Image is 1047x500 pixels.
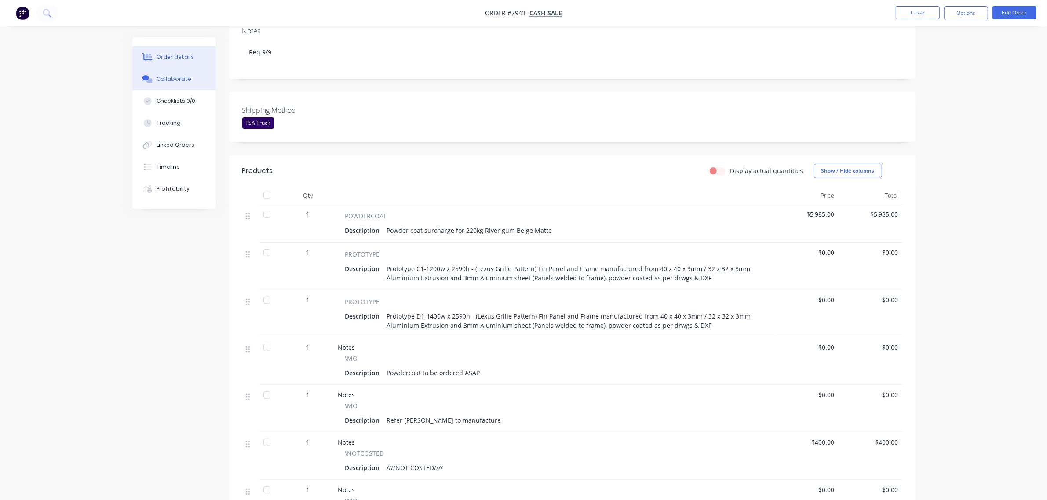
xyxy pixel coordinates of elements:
button: Edit Order [992,6,1036,19]
span: Notes [338,343,355,351]
label: Display actual quantities [730,166,803,175]
button: Options [944,6,988,20]
span: $0.00 [778,295,835,304]
span: $5,985.00 [842,210,898,219]
span: $0.00 [778,485,835,494]
div: Description [345,366,383,379]
div: Checklists 0/0 [157,97,195,105]
span: 1 [306,390,310,399]
div: Req 9/9 [242,39,902,65]
button: Checklists 0/0 [132,90,216,112]
div: Profitability [157,185,190,193]
div: Order details [157,53,194,61]
span: $5,985.00 [778,210,835,219]
img: Factory [16,7,29,20]
button: Collaborate [132,68,216,90]
span: $0.00 [842,390,898,399]
span: $400.00 [778,438,835,447]
div: Refer [PERSON_NAME] to manufacture [383,414,505,427]
button: Linked Orders [132,134,216,156]
span: $400.00 [842,438,898,447]
span: \MO [345,401,358,410]
span: $0.00 [778,343,835,352]
span: $0.00 [778,248,835,257]
div: Notes [242,27,902,35]
span: 1 [306,438,310,447]
span: $0.00 [842,295,898,304]
div: Description [345,414,383,427]
div: Timeline [157,163,180,171]
span: PROTOTYPE [345,250,380,259]
div: Prototype C1-1200w x 2590h - (Lexus Grille Pattern) Fin Panel and Frame manufactured from 40 x 40... [383,262,764,284]
span: Notes [338,486,355,494]
span: $0.00 [842,248,898,257]
div: Description [345,310,383,322]
span: Notes [338,391,355,399]
span: Order #7943 - [485,9,529,18]
div: Powdercoat to be ordered ASAP [383,366,484,379]
span: Notes [338,438,355,446]
label: Shipping Method [242,105,352,116]
button: Close [896,6,940,19]
button: Show / Hide columns [814,164,882,178]
span: $0.00 [842,343,898,352]
div: Description [345,224,383,237]
span: 1 [306,295,310,304]
div: TSA Truck [242,117,274,129]
span: 1 [306,485,310,494]
div: Linked Orders [157,141,194,149]
span: \MO [345,354,358,363]
a: Cash Sale [529,9,562,18]
div: Prototype D1-1400w x 2590h - (Lexus Grille Pattern) Fin Panel and Frame manufactured from 40 x 40... [383,310,764,332]
div: Powder coat surcharge for 220kg River gum Beige Matte [383,224,556,237]
span: \NOTCOSTED [345,449,384,458]
div: Description [345,461,383,474]
span: 1 [306,210,310,219]
div: Total [838,187,902,204]
div: ////NOT COSTED//// [383,461,447,474]
span: POWDERCOAT [345,211,387,221]
span: PROTOTYPE [345,297,380,306]
button: Profitability [132,178,216,200]
span: 1 [306,343,310,352]
div: Tracking [157,119,181,127]
span: $0.00 [842,485,898,494]
div: Qty [282,187,335,204]
div: Collaborate [157,75,191,83]
button: Timeline [132,156,216,178]
div: Price [774,187,838,204]
div: Products [242,166,273,176]
button: Order details [132,46,216,68]
span: $0.00 [778,390,835,399]
span: 1 [306,248,310,257]
button: Tracking [132,112,216,134]
div: Description [345,262,383,275]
